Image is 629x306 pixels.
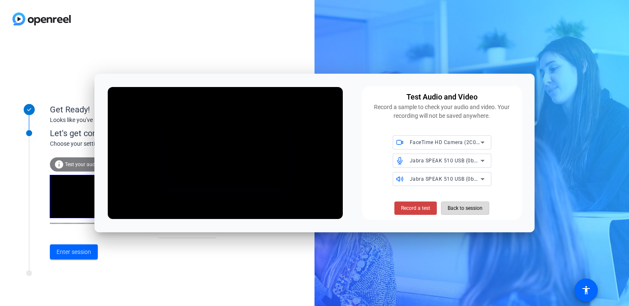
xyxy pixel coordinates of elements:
[410,139,495,145] span: FaceTime HD Camera (2C0E:82E3)
[406,91,478,103] div: Test Audio and Video
[394,202,437,215] button: Record a test
[50,127,233,139] div: Let's get connected.
[581,285,591,295] mat-icon: accessibility
[367,103,518,120] div: Record a sample to check your audio and video. Your recording will not be saved anywhere.
[410,157,496,164] span: Jabra SPEAK 510 USB (0b0e:0420)
[160,227,246,234] span: Jabra SPEAK 510 USB (0b0e:0420)
[441,202,489,215] button: Back to session
[50,103,216,116] div: Get Ready!
[57,248,91,256] span: Enter session
[65,162,123,167] span: Test your audio and video
[448,200,483,216] span: Back to session
[54,159,64,169] mat-icon: info
[410,175,496,182] span: Jabra SPEAK 510 USB (0b0e:0420)
[50,116,216,124] div: Looks like you've been invited to join
[401,204,430,212] span: Record a test
[50,139,233,148] div: Choose your settings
